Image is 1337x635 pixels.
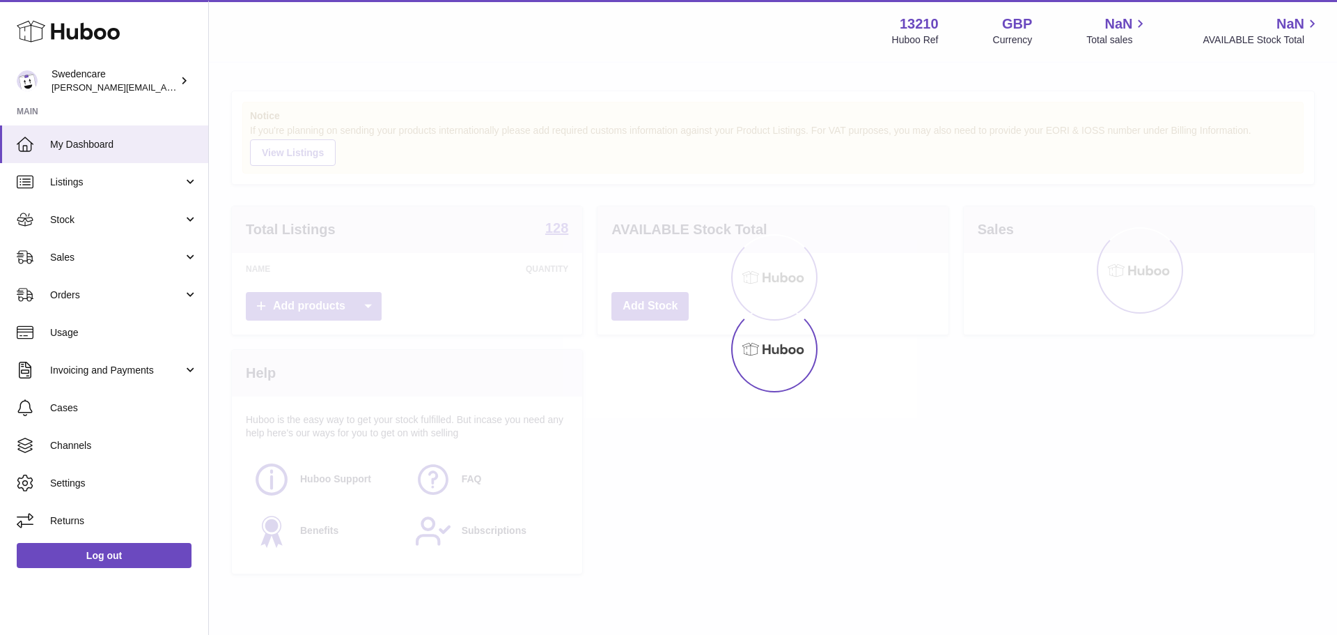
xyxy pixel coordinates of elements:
span: Usage [50,326,198,339]
span: Invoicing and Payments [50,364,183,377]
a: NaN AVAILABLE Stock Total [1203,15,1320,47]
strong: GBP [1002,15,1032,33]
span: Total sales [1086,33,1148,47]
a: NaN Total sales [1086,15,1148,47]
img: rebecca.fall@swedencare.co.uk [17,70,38,91]
strong: 13210 [900,15,939,33]
span: NaN [1276,15,1304,33]
span: [PERSON_NAME][EMAIL_ADDRESS][DOMAIN_NAME] [52,82,279,93]
div: Huboo Ref [892,33,939,47]
span: Channels [50,439,198,452]
span: Settings [50,477,198,490]
div: Swedencare [52,68,177,94]
span: NaN [1104,15,1132,33]
span: Sales [50,251,183,264]
span: Orders [50,289,183,302]
span: Cases [50,401,198,415]
span: AVAILABLE Stock Total [1203,33,1320,47]
span: Listings [50,176,183,189]
span: Stock [50,213,183,227]
a: Log out [17,543,191,568]
div: Currency [993,33,1033,47]
span: My Dashboard [50,138,198,151]
span: Returns [50,514,198,528]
